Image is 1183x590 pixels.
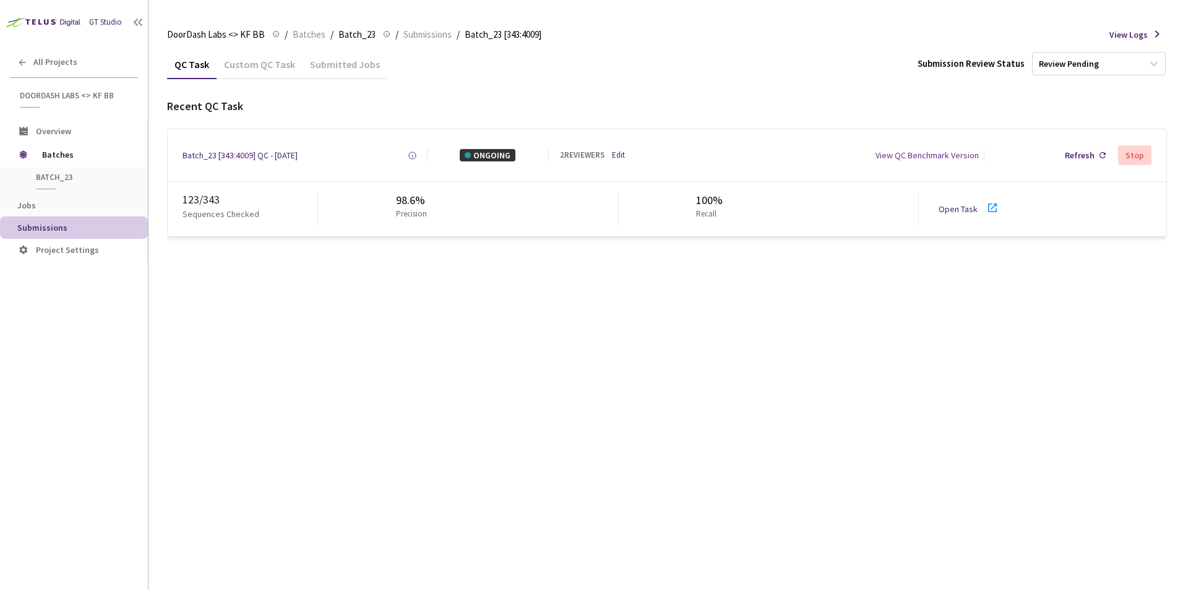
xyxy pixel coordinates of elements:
span: Batches [42,142,127,167]
span: Project Settings [36,244,99,255]
span: Batch_23 [338,27,376,42]
li: / [285,27,288,42]
li: / [330,27,333,42]
div: Review Pending [1039,58,1099,70]
div: GT Studio [89,17,122,28]
div: QC Task [167,58,217,79]
a: Edit [612,150,625,161]
span: Overview [36,126,71,137]
span: Batch_23 [343:4009] [465,27,541,42]
span: DoorDash Labs <> KF BB [167,27,265,42]
div: 98.6% [396,192,432,208]
span: All Projects [33,57,77,67]
div: Custom QC Task [217,58,303,79]
p: Recall [696,208,718,220]
span: Batches [293,27,325,42]
div: View QC Benchmark Version [875,149,979,161]
div: Stop [1125,150,1144,160]
div: Submitted Jobs [303,58,387,79]
li: / [395,27,398,42]
span: DoorDash Labs <> KF BB [20,90,131,101]
div: 2 REVIEWERS [560,150,604,161]
div: ONGOING [460,149,515,161]
p: Sequences Checked [183,208,259,220]
span: Submissions [17,222,67,233]
div: 123 / 343 [183,192,317,208]
div: Refresh [1065,149,1095,161]
div: Submission Review Status [918,57,1025,70]
span: View Logs [1109,28,1148,41]
span: Jobs [17,200,36,211]
p: Precision [396,208,427,220]
div: 100% [696,192,723,208]
a: Batches [290,27,328,41]
a: Batch_23 [343:4009] QC - [DATE] [183,149,298,161]
div: Recent QC Task [167,98,1167,114]
span: Batch_23 [36,172,127,182]
a: Submissions [401,27,454,41]
li: / [457,27,460,42]
span: Submissions [403,27,452,42]
a: Open Task [939,203,978,215]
